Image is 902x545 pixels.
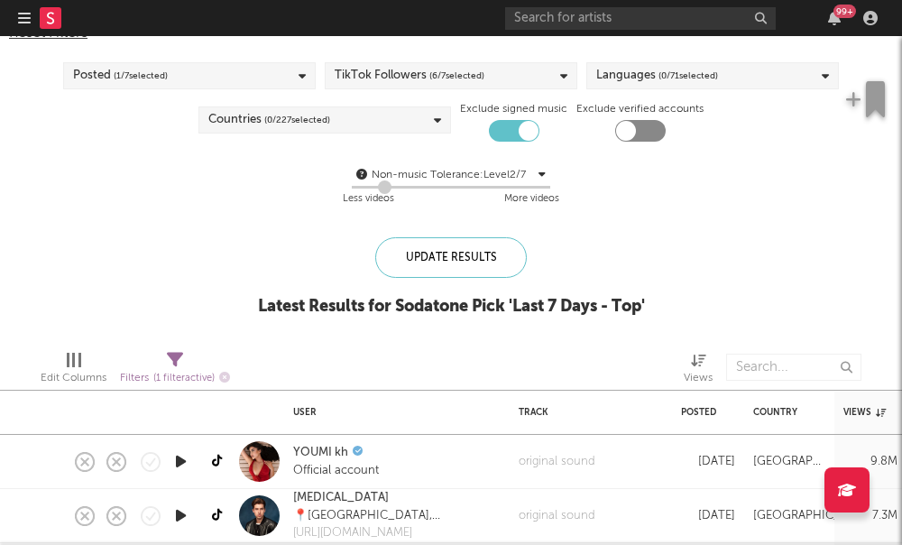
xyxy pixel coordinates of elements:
label: Exclude verified accounts [576,98,704,120]
div: TikTok Followers [335,65,484,87]
div: [GEOGRAPHIC_DATA] [753,504,875,526]
div: Views [684,345,713,397]
div: Edit Columns [41,367,106,389]
span: ( 1 / 7 selected) [114,65,168,87]
a: original sound [519,453,595,471]
div: Posted [681,407,726,418]
div: [DATE] [681,450,735,472]
a: [URL][DOMAIN_NAME] [293,524,501,542]
span: ( 6 / 7 selected) [429,65,484,87]
div: Views [684,367,713,389]
span: ( 1 filter active) [153,373,215,383]
div: Edit Columns [41,345,106,397]
div: Reset Filters [9,23,893,44]
div: 99 + [833,5,856,18]
div: [DATE] [681,504,735,526]
div: Languages [596,65,718,87]
div: Filters(1 filter active) [120,345,230,397]
div: Track [519,407,654,418]
div: 7.3M [843,504,897,526]
div: Latest Results for Sodatone Pick ' Last 7 Days - Top ' [258,296,645,318]
span: ( 0 / 227 selected) [264,109,330,131]
div: Filters [120,366,230,389]
div: Less videos [343,189,394,210]
a: YOUMI kh [293,444,348,462]
div: Views [843,407,886,418]
div: Posted [73,65,168,87]
div: Official account [293,461,379,479]
div: Countries [208,109,330,131]
div: 9.8M [843,450,897,472]
div: More videos [504,189,559,210]
input: Search... [726,354,861,381]
input: Search for artists [505,7,776,30]
button: 99+ [828,11,841,25]
div: Non-music Tolerance: Level 2 / 7 [372,164,534,186]
div: User [293,407,492,418]
div: Update Results [375,237,527,278]
div: [GEOGRAPHIC_DATA] [753,450,825,472]
span: ( 0 / 71 selected) [658,65,718,87]
div: 📍[GEOGRAPHIC_DATA], [GEOGRAPHIC_DATA] ✉️: [EMAIL_ADDRESS][DOMAIN_NAME] 💰Support the Dream | CashA... [293,507,501,525]
label: Exclude signed music [460,98,567,120]
a: [MEDICAL_DATA] [293,489,389,507]
div: Country [753,407,816,418]
a: original sound [519,507,595,525]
